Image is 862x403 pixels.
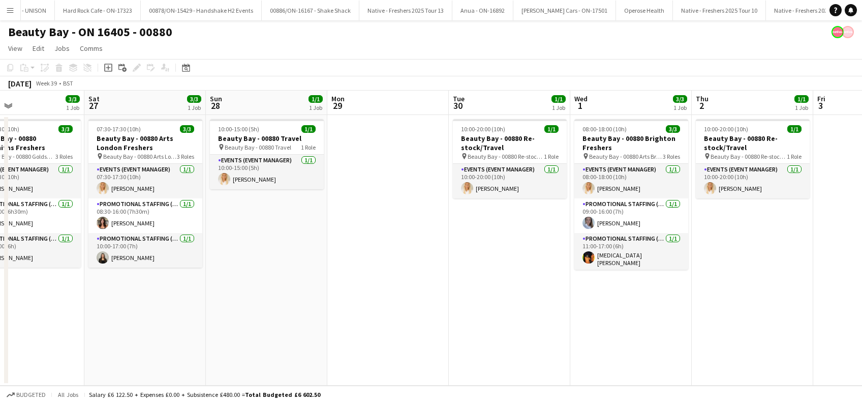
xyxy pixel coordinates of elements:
div: 1 Job [795,104,808,111]
span: 3/3 [666,125,680,133]
div: 1 Job [552,104,565,111]
app-job-card: 10:00-20:00 (10h)1/1Beauty Bay - 00880 Re-stock/Travel Beauty Bay - 00880 Re-stock/Travel1 RoleEv... [696,119,810,198]
div: 1 Job [673,104,687,111]
span: 3/3 [180,125,194,133]
app-card-role: Events (Event Manager)1/110:00-15:00 (5h)[PERSON_NAME] [210,155,324,189]
span: Sat [88,94,100,103]
button: 00878/ON-15429 - Handshake H2 Events [141,1,262,20]
span: Beauty Bay - 00880 Travel [225,143,291,151]
span: Wed [574,94,588,103]
span: Total Budgeted £6 602.50 [245,391,320,398]
span: 27 [87,100,100,111]
app-card-role: Promotional Staffing (Brand Ambassadors)1/109:00-16:00 (7h)[PERSON_NAME] [574,198,688,233]
span: 2 [694,100,709,111]
span: 10:00-20:00 (10h) [461,125,505,133]
span: 3 Roles [663,153,680,160]
span: 1 Role [301,143,316,151]
span: 3/3 [58,125,73,133]
div: BST [63,79,73,87]
span: All jobs [56,391,80,398]
span: 1/1 [551,95,566,103]
app-job-card: 07:30-17:30 (10h)3/3Beauty Bay - 00880 Arts London Freshers Beauty Bay - 00880 Arts London Freshe... [88,119,202,268]
span: 1/1 [301,125,316,133]
app-card-role: Events (Event Manager)1/110:00-20:00 (10h)[PERSON_NAME] [696,164,810,198]
app-job-card: 10:00-15:00 (5h)1/1Beauty Bay - 00880 Travel Beauty Bay - 00880 Travel1 RoleEvents (Event Manager... [210,119,324,189]
h3: Beauty Bay - 00880 Re-stock/Travel [696,134,810,152]
app-job-card: 08:00-18:00 (10h)3/3Beauty Bay - 00880 Brighton Freshers Beauty Bay - 00880 Arts Brighton Fresher... [574,119,688,270]
span: View [8,44,22,53]
app-card-role: Promotional Staffing (Brand Ambassadors)1/111:00-17:00 (6h)[MEDICAL_DATA][PERSON_NAME] [574,233,688,271]
app-card-role: Events (Event Manager)1/108:00-18:00 (10h)[PERSON_NAME] [574,164,688,198]
span: 07:30-17:30 (10h) [97,125,141,133]
button: 00886/ON-16167 - Shake Shack [262,1,359,20]
span: Beauty Bay - 00880 Re-stock/Travel [468,153,544,160]
app-card-role: Events (Event Manager)1/107:30-17:30 (10h)[PERSON_NAME] [88,164,202,198]
button: Native - Freshers 2025 Tour 14 [766,1,859,20]
button: Hard Rock Cafe - ON-17323 [55,1,141,20]
a: Comms [76,42,107,55]
app-card-role: Promotional Staffing (Brand Ambassadors)1/110:00-17:00 (7h)[PERSON_NAME] [88,233,202,268]
div: [DATE] [8,78,32,89]
span: 10:00-15:00 (5h) [218,125,259,133]
a: View [4,42,26,55]
span: 1 Role [787,153,802,160]
button: Operose Health [616,1,673,20]
span: Jobs [54,44,70,53]
span: 3/3 [187,95,201,103]
a: Edit [28,42,48,55]
h3: Beauty Bay - 00880 Re-stock/Travel [453,134,567,152]
span: 1/1 [544,125,559,133]
span: 1/1 [309,95,323,103]
span: 28 [208,100,222,111]
span: 08:00-18:00 (10h) [582,125,627,133]
span: 3 [816,100,825,111]
span: Comms [80,44,103,53]
span: 3 Roles [55,153,73,160]
div: Salary £6 122.50 + Expenses £0.00 + Subsistence £480.00 = [89,391,320,398]
span: 10:00-20:00 (10h) [704,125,748,133]
span: 1/1 [794,95,809,103]
app-job-card: 10:00-20:00 (10h)1/1Beauty Bay - 00880 Re-stock/Travel Beauty Bay - 00880 Re-stock/Travel1 RoleEv... [453,119,567,198]
span: 1/1 [787,125,802,133]
span: Tue [453,94,465,103]
span: Beauty Bay - 00880 Re-stock/Travel [711,153,787,160]
span: Beauty Bay - 00880 Arts Brighton Freshers [589,153,663,160]
span: 3 Roles [177,153,194,160]
span: 3/3 [66,95,80,103]
button: [PERSON_NAME] Cars - ON-17501 [513,1,616,20]
span: 1 [573,100,588,111]
span: Sun [210,94,222,103]
h3: Beauty Bay - 00880 Travel [210,134,324,143]
app-user-avatar: native Staffing [842,26,854,38]
span: 30 [451,100,465,111]
button: Native - Freshers 2025 Tour 10 [673,1,766,20]
button: Anua - ON-16892 [452,1,513,20]
span: Mon [331,94,345,103]
app-user-avatar: native Staffing [832,26,844,38]
span: Edit [33,44,44,53]
span: Thu [696,94,709,103]
app-card-role: Events (Event Manager)1/110:00-20:00 (10h)[PERSON_NAME] [453,164,567,198]
div: 1 Job [188,104,201,111]
span: Beauty Bay - 00880 Arts London Freshers [103,153,177,160]
span: Budgeted [16,391,46,398]
button: Budgeted [5,389,47,400]
button: Native - Freshers 2025 Tour 13 [359,1,452,20]
a: Jobs [50,42,74,55]
app-card-role: Promotional Staffing (Brand Ambassadors)1/108:30-16:00 (7h30m)[PERSON_NAME] [88,198,202,233]
div: 1 Job [309,104,322,111]
div: 1 Job [66,104,79,111]
span: 3/3 [673,95,687,103]
span: Week 39 [34,79,59,87]
span: 29 [330,100,345,111]
h3: Beauty Bay - 00880 Brighton Freshers [574,134,688,152]
h1: Beauty Bay - ON 16405 - 00880 [8,24,172,40]
h3: Beauty Bay - 00880 Arts London Freshers [88,134,202,152]
span: Fri [817,94,825,103]
span: 1 Role [544,153,559,160]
